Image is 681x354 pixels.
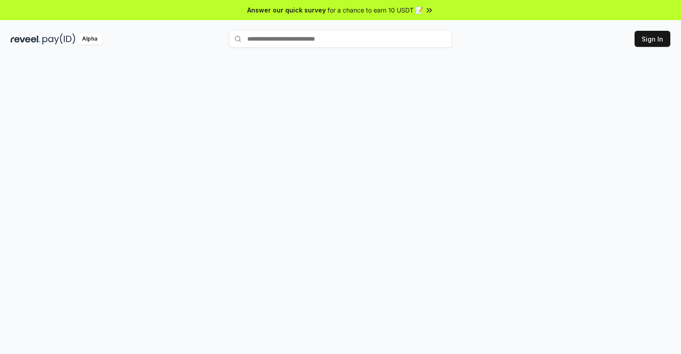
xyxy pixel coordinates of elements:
[77,33,102,45] div: Alpha
[42,33,75,45] img: pay_id
[328,5,423,15] span: for a chance to earn 10 USDT 📝
[247,5,326,15] span: Answer our quick survey
[635,31,670,47] button: Sign In
[11,33,41,45] img: reveel_dark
